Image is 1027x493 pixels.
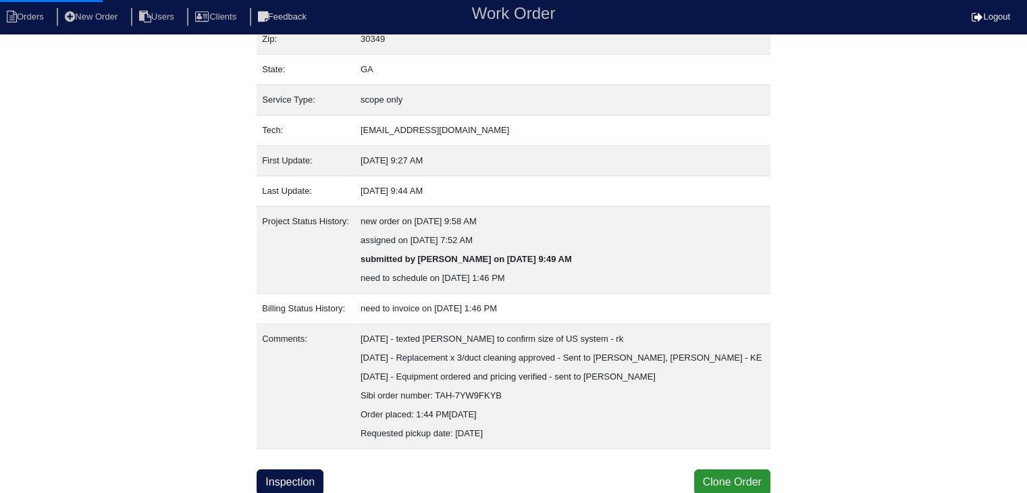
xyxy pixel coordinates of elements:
td: State: [257,55,355,85]
td: Comments: [257,324,355,449]
div: assigned on [DATE] 7:52 AM [361,231,765,250]
td: [DATE] 9:44 AM [355,176,770,207]
li: Clients [187,8,247,26]
td: Last Update: [257,176,355,207]
td: scope only [355,85,770,115]
td: Billing Status History: [257,294,355,324]
div: new order on [DATE] 9:58 AM [361,212,765,231]
li: Users [131,8,185,26]
a: Clients [187,11,247,22]
td: Service Type: [257,85,355,115]
li: Feedback [250,8,317,26]
td: Zip: [257,24,355,55]
td: Tech: [257,115,355,146]
td: GA [355,55,770,85]
a: Users [131,11,185,22]
li: New Order [57,8,128,26]
td: Project Status History: [257,207,355,294]
a: New Order [57,11,128,22]
div: need to schedule on [DATE] 1:46 PM [361,269,765,288]
td: [EMAIL_ADDRESS][DOMAIN_NAME] [355,115,770,146]
td: 30349 [355,24,770,55]
td: First Update: [257,146,355,176]
div: submitted by [PERSON_NAME] on [DATE] 9:49 AM [361,250,765,269]
div: need to invoice on [DATE] 1:46 PM [361,299,765,318]
td: [DATE] - texted [PERSON_NAME] to confirm size of US system - rk [DATE] - Replacement x 3/duct cle... [355,324,770,449]
a: Logout [972,11,1010,22]
td: [DATE] 9:27 AM [355,146,770,176]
